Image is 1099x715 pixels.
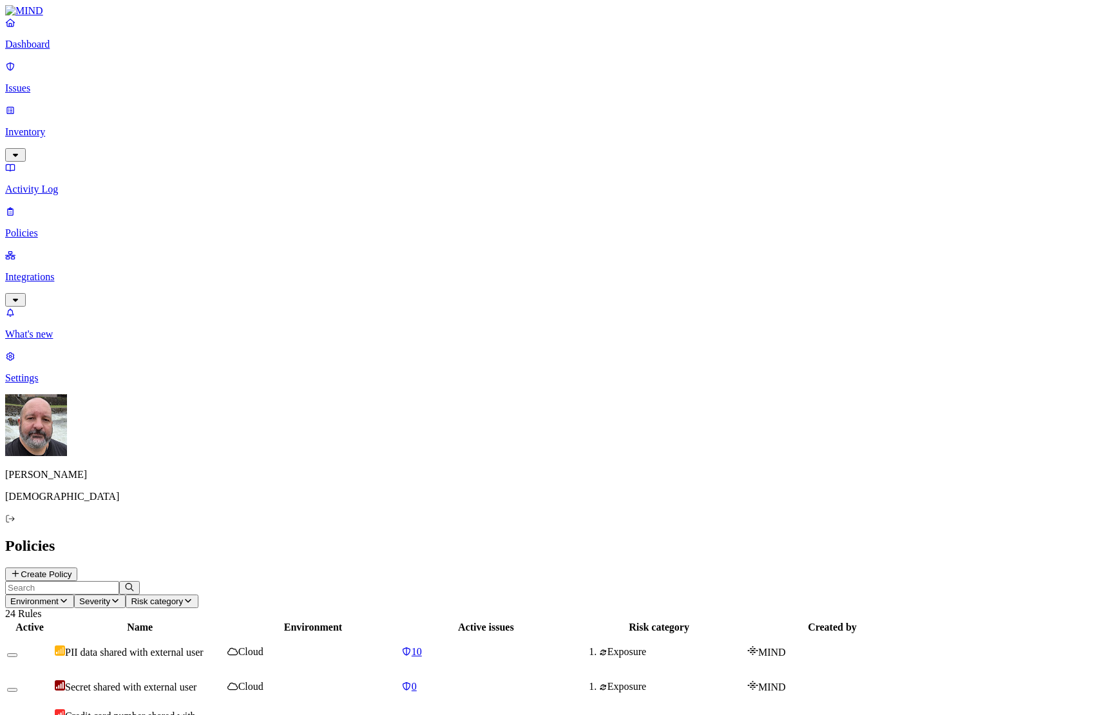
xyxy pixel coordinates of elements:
[758,682,786,692] span: MIND
[5,567,77,581] button: Create Policy
[573,622,745,633] div: Risk category
[5,350,1094,384] a: Settings
[5,61,1094,94] a: Issues
[7,622,52,633] div: Active
[747,622,917,633] div: Created by
[5,608,41,619] span: 24 Rules
[5,5,43,17] img: MIND
[5,104,1094,160] a: Inventory
[238,646,263,657] span: Cloud
[401,681,571,692] a: 0
[10,596,59,606] span: Environment
[5,372,1094,384] p: Settings
[5,271,1094,283] p: Integrations
[227,622,398,633] div: Environment
[412,646,422,657] span: 10
[5,39,1094,50] p: Dashboard
[5,227,1094,239] p: Policies
[401,622,571,633] div: Active issues
[238,681,263,692] span: Cloud
[79,596,110,606] span: Severity
[5,491,1094,502] p: [DEMOGRAPHIC_DATA]
[5,394,67,456] img: Ben Goodstein
[55,680,65,691] img: severity-critical
[599,681,745,692] div: Exposure
[5,469,1094,481] p: [PERSON_NAME]
[65,682,196,692] span: Secret shared with external user
[758,647,786,658] span: MIND
[747,645,758,656] img: mind-logo-icon
[55,622,225,633] div: Name
[599,646,745,658] div: Exposure
[5,329,1094,340] p: What's new
[5,82,1094,94] p: Issues
[131,596,183,606] span: Risk category
[55,645,65,656] img: severity-low
[5,581,119,595] input: Search
[5,5,1094,17] a: MIND
[5,537,1094,555] h2: Policies
[5,17,1094,50] a: Dashboard
[5,249,1094,305] a: Integrations
[65,647,204,658] span: PII data shared with external user
[5,126,1094,138] p: Inventory
[401,646,571,658] a: 10
[5,307,1094,340] a: What's new
[412,681,417,692] span: 0
[5,184,1094,195] p: Activity Log
[5,162,1094,195] a: Activity Log
[5,205,1094,239] a: Policies
[747,680,758,691] img: mind-logo-icon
